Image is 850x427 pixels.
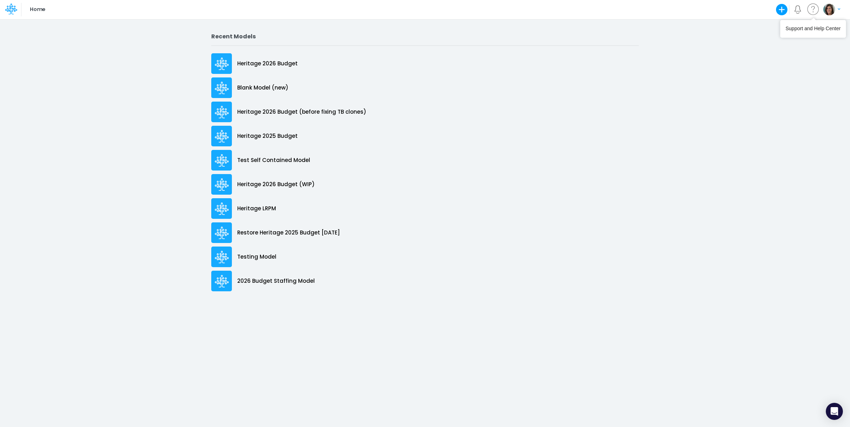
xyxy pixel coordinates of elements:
p: Home [30,6,45,13]
a: Test Self Contained Model [211,148,639,172]
p: Restore Heritage 2025 Budget [DATE] [237,229,340,237]
p: Heritage LRPM [237,205,276,213]
p: Heritage 2026 Budget (before fixing TB clones) [237,108,366,116]
p: Test Self Contained Model [237,156,310,164]
p: Blank Model (new) [237,84,288,92]
p: Heritage 2025 Budget [237,132,298,140]
a: Heritage 2026 Budget (WIP) [211,172,639,196]
a: Blank Model (new) [211,76,639,100]
p: Heritage 2026 Budget [237,60,298,68]
p: 2026 Budget Staffing Model [237,277,315,285]
a: 2026 Budget Staffing Model [211,269,639,293]
a: Heritage 2025 Budget [211,124,639,148]
a: Restore Heritage 2025 Budget [DATE] [211,221,639,245]
p: Heritage 2026 Budget (WIP) [237,180,315,189]
a: Notifications [794,5,802,13]
div: Open Intercom Messenger [826,403,843,420]
div: Support and Help Center [786,25,841,32]
a: Testing Model [211,245,639,269]
h2: Recent Models [211,33,639,40]
a: Heritage 2026 Budget [211,52,639,76]
a: Heritage 2026 Budget (before fixing TB clones) [211,100,639,124]
p: Testing Model [237,253,276,261]
a: Heritage LRPM [211,196,639,221]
